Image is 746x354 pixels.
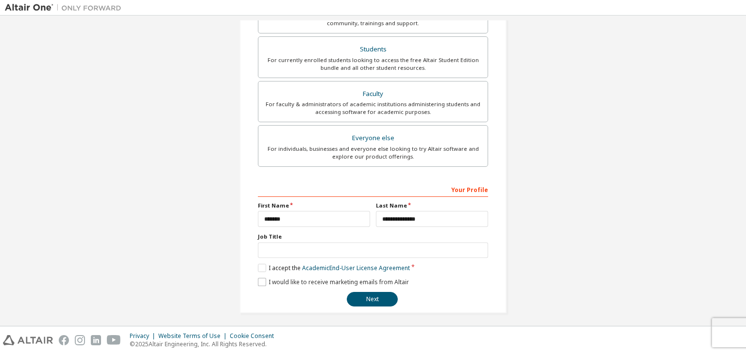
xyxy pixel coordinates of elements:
[264,100,482,116] div: For faculty & administrators of academic institutions administering students and accessing softwa...
[75,335,85,345] img: instagram.svg
[264,56,482,72] div: For currently enrolled students looking to access the free Altair Student Edition bundle and all ...
[130,340,280,348] p: © 2025 Altair Engineering, Inc. All Rights Reserved.
[264,43,482,56] div: Students
[347,292,398,306] button: Next
[264,87,482,101] div: Faculty
[59,335,69,345] img: facebook.svg
[3,335,53,345] img: altair_logo.svg
[158,332,230,340] div: Website Terms of Use
[264,145,482,161] div: For individuals, businesses and everyone else looking to try Altair software and explore our prod...
[91,335,101,345] img: linkedin.svg
[264,131,482,145] div: Everyone else
[258,278,409,286] label: I would like to receive marketing emails from Altair
[258,233,488,241] label: Job Title
[376,202,488,209] label: Last Name
[5,3,126,13] img: Altair One
[107,335,121,345] img: youtube.svg
[258,202,370,209] label: First Name
[230,332,280,340] div: Cookie Consent
[302,264,410,272] a: Academic End-User License Agreement
[258,264,410,272] label: I accept the
[258,181,488,197] div: Your Profile
[130,332,158,340] div: Privacy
